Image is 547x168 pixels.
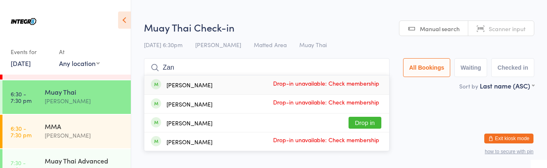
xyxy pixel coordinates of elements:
[59,59,100,68] div: Any location
[11,59,31,68] a: [DATE]
[403,58,451,77] button: All Bookings
[271,96,381,108] span: Drop-in unavailable: Check membership
[45,96,124,106] div: [PERSON_NAME]
[454,58,487,77] button: Waiting
[484,134,533,143] button: Exit kiosk mode
[271,77,381,89] span: Drop-in unavailable: Check membership
[45,87,124,96] div: Muay Thai
[489,25,526,33] span: Scanner input
[45,122,124,131] div: MMA
[349,117,381,129] button: Drop in
[144,41,182,49] span: [DATE] 6:30pm
[2,80,131,114] a: 6:30 -7:30 pmMuay Thai[PERSON_NAME]
[11,125,32,138] time: 6:30 - 7:30 pm
[459,82,478,90] label: Sort by
[59,45,100,59] div: At
[271,134,381,146] span: Drop-in unavailable: Check membership
[491,58,534,77] button: Checked in
[299,41,327,49] span: Muay Thai
[11,91,32,104] time: 6:30 - 7:30 pm
[2,115,131,148] a: 6:30 -7:30 pmMMA[PERSON_NAME]
[166,138,212,145] div: [PERSON_NAME]
[480,81,534,90] div: Last name (ASC)
[45,131,124,140] div: [PERSON_NAME]
[195,41,241,49] span: [PERSON_NAME]
[8,6,39,37] img: Integr8 Bentleigh
[144,20,534,34] h2: Muay Thai Check-in
[166,120,212,126] div: [PERSON_NAME]
[166,82,212,88] div: [PERSON_NAME]
[254,41,287,49] span: Matted Area
[420,25,460,33] span: Manual search
[45,156,124,165] div: Muay Thai Advanced
[144,58,390,77] input: Search
[166,101,212,107] div: [PERSON_NAME]
[11,45,51,59] div: Events for
[485,149,533,154] button: how to secure with pin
